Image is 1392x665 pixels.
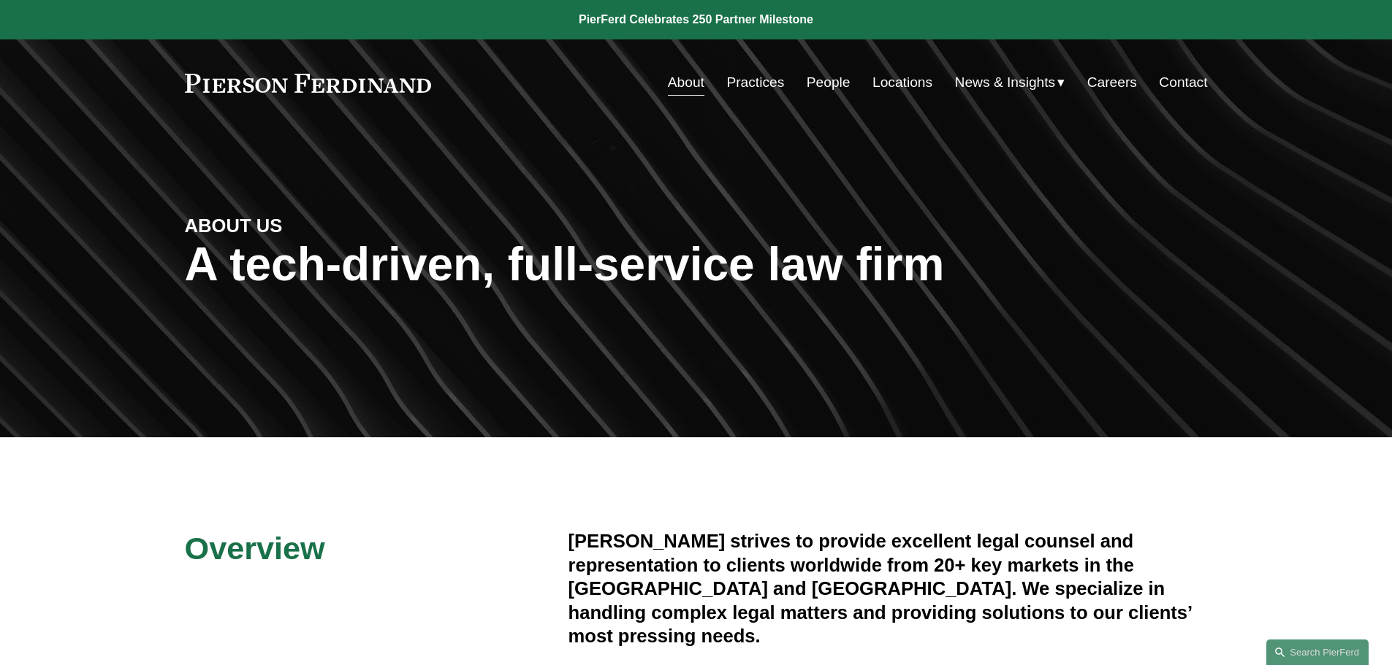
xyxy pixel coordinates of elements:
[185,238,1208,291] h1: A tech-driven, full-service law firm
[872,69,932,96] a: Locations
[807,69,851,96] a: People
[955,70,1056,96] span: News & Insights
[955,69,1065,96] a: folder dropdown
[185,531,325,566] span: Overview
[726,69,784,96] a: Practices
[568,529,1208,647] h4: [PERSON_NAME] strives to provide excellent legal counsel and representation to clients worldwide ...
[185,215,283,236] strong: ABOUT US
[1087,69,1137,96] a: Careers
[668,69,704,96] a: About
[1266,639,1369,665] a: Search this site
[1159,69,1207,96] a: Contact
